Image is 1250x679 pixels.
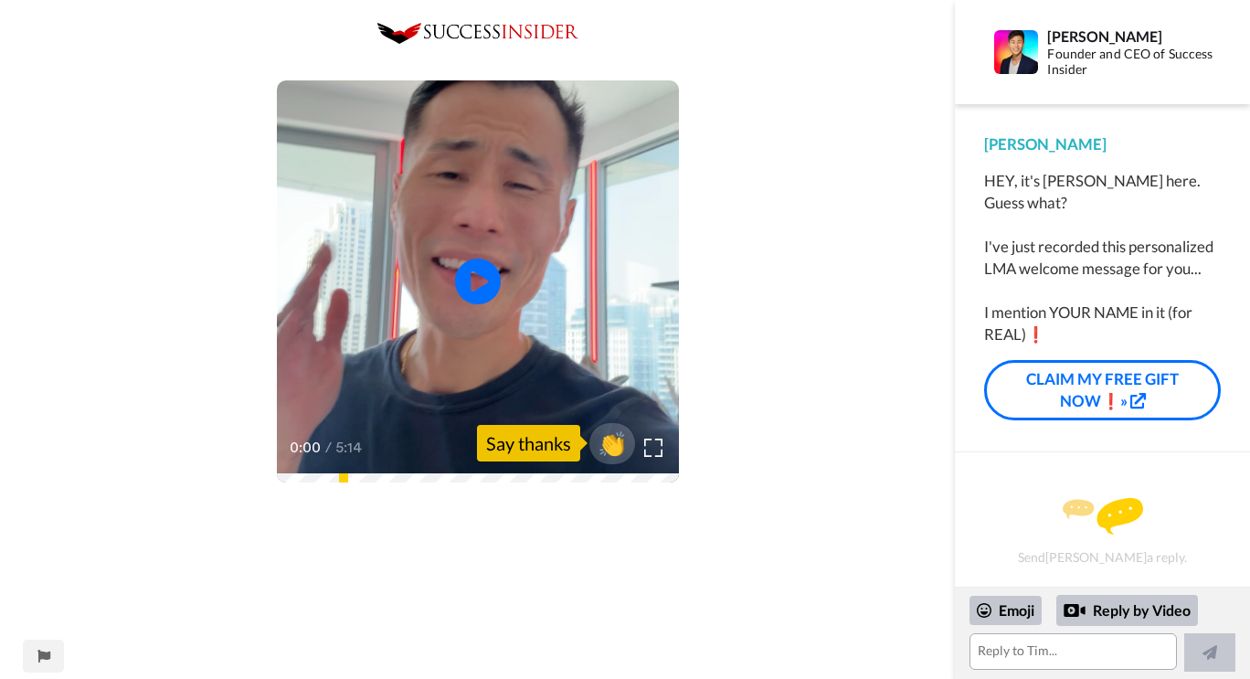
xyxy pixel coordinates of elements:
div: Emoji [969,596,1042,625]
span: 5:14 [335,437,367,459]
div: Say thanks [477,425,580,462]
img: Full screen [644,439,662,457]
img: Profile Image [994,30,1038,74]
div: Founder and CEO of Success Insider [1047,47,1220,78]
span: / [325,437,332,459]
span: 👏 [589,429,635,458]
div: [PERSON_NAME] [984,133,1221,155]
div: HEY, it's [PERSON_NAME] here. Guess what? I've just recorded this personalized LMA welcome messag... [984,170,1221,345]
div: Reply by Video [1056,595,1198,626]
a: CLAIM MY FREE GIFT NOW❗» [984,360,1221,421]
button: 👏 [589,423,635,464]
span: 0:00 [290,437,322,459]
img: message.svg [1063,498,1143,535]
div: Reply by Video [1064,599,1086,621]
div: Send [PERSON_NAME] a reply. [980,484,1225,578]
div: [PERSON_NAME] [1047,27,1220,45]
img: 0c8b3de2-5a68-4eb7-92e8-72f868773395 [377,23,578,44]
